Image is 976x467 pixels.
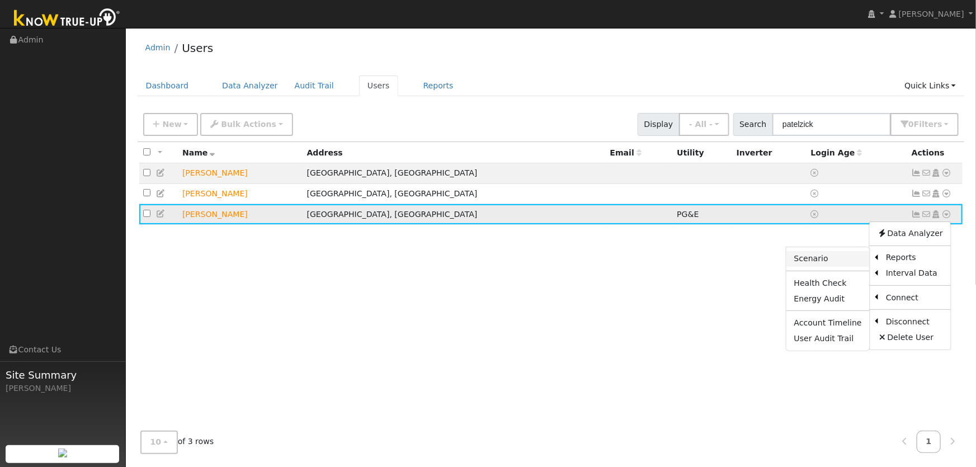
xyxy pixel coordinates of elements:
i: No email address [922,190,932,197]
span: PG&E [677,210,699,219]
div: Inverter [737,147,803,159]
a: Not connected [912,189,922,198]
span: Display [638,113,680,136]
span: 10 [150,437,162,446]
a: Interval Data [878,266,951,281]
a: No login access [811,168,821,177]
td: Lead [178,183,303,204]
span: [PERSON_NAME] [899,10,964,18]
a: Other actions [942,209,952,220]
span: Bulk Actions [221,120,276,129]
div: Utility [677,147,728,159]
a: Account Timeline Report [786,315,870,331]
span: Email [610,148,642,157]
span: New [162,120,181,129]
div: Actions [912,147,959,159]
a: Dashboard [138,76,197,96]
a: Health Check Report [786,275,870,291]
i: No email address [922,169,932,177]
a: Delete User [870,329,951,345]
button: New [143,113,199,136]
button: - All - [679,113,729,136]
a: Edit User [156,168,166,177]
button: Bulk Actions [200,113,293,136]
a: No login access [811,210,821,219]
a: User Audit Trail [786,331,870,346]
td: Lead [178,204,303,225]
a: Edit User [156,209,166,218]
a: Quick Links [896,76,964,96]
input: Search [772,113,891,136]
a: Users [359,76,398,96]
td: [GEOGRAPHIC_DATA], [GEOGRAPHIC_DATA] [303,163,606,184]
a: Scenario Report [786,251,870,267]
a: Show Graph [912,210,922,219]
a: Reports [878,250,951,266]
img: Know True-Up [8,6,126,31]
a: Login As [931,168,941,177]
a: Edit User [156,189,166,198]
a: Data Analyzer [870,226,951,242]
span: Search [733,113,773,136]
a: Connect [878,290,951,305]
div: Address [307,147,602,159]
a: Other actions [942,167,952,179]
a: Disconnect [878,314,951,329]
span: Filter [914,120,942,129]
button: 0Filters [890,113,959,136]
a: Not connected [912,168,922,177]
td: Lead [178,163,303,184]
i: No email address [922,210,932,218]
span: Days since last login [811,148,862,157]
div: [PERSON_NAME] [6,383,120,394]
a: Data Analyzer [214,76,286,96]
a: Reports [415,76,462,96]
span: s [937,120,942,129]
a: Audit Trail [286,76,342,96]
button: 10 [140,431,178,454]
td: [GEOGRAPHIC_DATA], [GEOGRAPHIC_DATA] [303,183,606,204]
a: No login access [811,189,821,198]
a: Users [182,41,213,55]
a: Login As [931,189,941,198]
span: Name [182,148,215,157]
a: 1 [917,431,941,452]
a: Energy Audit Report [786,291,870,306]
a: Other actions [942,188,952,200]
span: Site Summary [6,367,120,383]
td: [GEOGRAPHIC_DATA], [GEOGRAPHIC_DATA] [303,204,606,225]
a: Admin [145,43,171,52]
a: Login As [931,210,941,219]
img: retrieve [58,449,67,457]
span: of 3 rows [140,431,214,454]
